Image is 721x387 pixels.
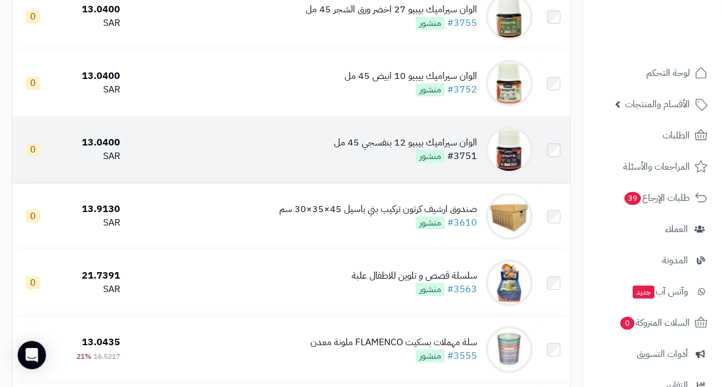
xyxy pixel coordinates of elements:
a: #3751 [447,149,477,163]
div: الوان سيراميك بيبيو 27 اخضر ورق الشجر 45 مل [306,3,477,16]
span: العملاء [665,221,688,237]
span: 0 [26,276,40,289]
div: SAR [58,283,120,296]
span: 0 [26,77,40,90]
a: #3752 [447,82,477,97]
span: منشور [416,16,445,29]
span: منشور [416,83,445,96]
span: منشور [416,216,445,229]
a: #3610 [447,216,477,230]
a: #3563 [447,282,477,296]
img: الوان سيراميك بيبيو 10 ابيض 45 مل [486,59,533,107]
div: 13.0400 [58,3,120,16]
span: منشور [416,150,445,163]
span: جديد [633,286,654,299]
div: 13.0400 [58,136,120,150]
span: 13.0435 [82,335,120,349]
span: منشور [416,283,445,296]
div: Open Intercom Messenger [18,341,46,369]
span: الطلبات [663,127,690,144]
a: لوحة التحكم [590,59,714,87]
span: المراجعات والأسئلة [623,158,690,175]
a: المدونة [590,246,714,274]
img: سلة مهملات بسكيت FLAMENCO ملونة معدن [486,326,533,373]
span: وآتس آب [631,283,688,300]
a: طلبات الإرجاع39 [590,184,714,212]
a: أدوات التسويق [590,340,714,368]
a: #3555 [447,349,477,363]
a: الطلبات [590,121,714,150]
a: السلات المتروكة0 [590,309,714,337]
img: سلسلة قصص و تلوين للاطفال علبة [486,259,533,306]
div: SAR [58,16,120,30]
a: وآتس آبجديد [590,277,714,306]
span: طلبات الإرجاع [623,190,690,206]
div: SAR [58,150,120,163]
a: العملاء [590,215,714,243]
span: 0 [620,317,634,330]
div: الوان سيراميك بيبيو 12 بنفسجي 45 مل [334,136,477,150]
span: أدوات التسويق [637,346,688,362]
span: 39 [624,192,641,205]
span: 0 [26,143,40,156]
img: الوان سيراميك بيبيو 12 بنفسجي 45 مل [486,126,533,173]
div: صندوق ارشيف كرتون تركيب بني باسيل 45×35×30 سم [279,203,477,216]
div: 13.0400 [58,70,120,83]
span: 16.5217 [94,351,120,362]
span: المدونة [662,252,688,269]
div: SAR [58,83,120,97]
a: #3755 [447,16,477,30]
span: 0 [26,10,40,23]
span: 21% [77,351,91,362]
span: لوحة التحكم [646,65,690,81]
span: الأقسام والمنتجات [625,96,690,113]
a: المراجعات والأسئلة [590,153,714,181]
span: السلات المتروكة [619,315,690,331]
img: صندوق ارشيف كرتون تركيب بني باسيل 45×35×30 سم [486,193,533,240]
div: الوان سيراميك بيبيو 10 ابيض 45 مل [345,70,477,83]
div: سلة مهملات بسكيت FLAMENCO ملونة معدن [310,336,477,349]
div: 13.9130 [58,203,120,216]
div: SAR [58,216,120,230]
img: logo-2.png [641,29,710,54]
div: سلسلة قصص و تلوين للاطفال علبة [352,269,477,283]
div: 21.7391 [58,269,120,283]
span: 0 [26,210,40,223]
span: منشور [416,349,445,362]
